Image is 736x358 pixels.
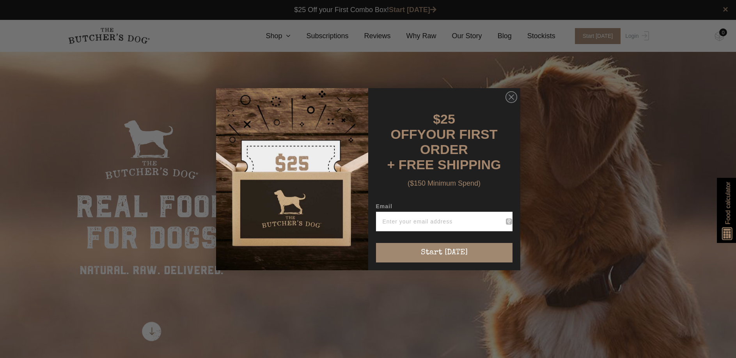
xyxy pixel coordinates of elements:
button: Start [DATE] [376,243,513,262]
span: $25 OFF [391,112,455,142]
input: Enter your email address [376,212,513,231]
img: d0d537dc-5429-4832-8318-9955428ea0a1.jpeg [216,88,368,270]
span: YOUR FIRST ORDER + FREE SHIPPING [387,127,501,172]
span: Food calculator [723,182,732,224]
button: Close dialog [505,91,517,103]
label: Email [376,203,513,212]
span: ($150 Minimum Spend) [408,179,481,187]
